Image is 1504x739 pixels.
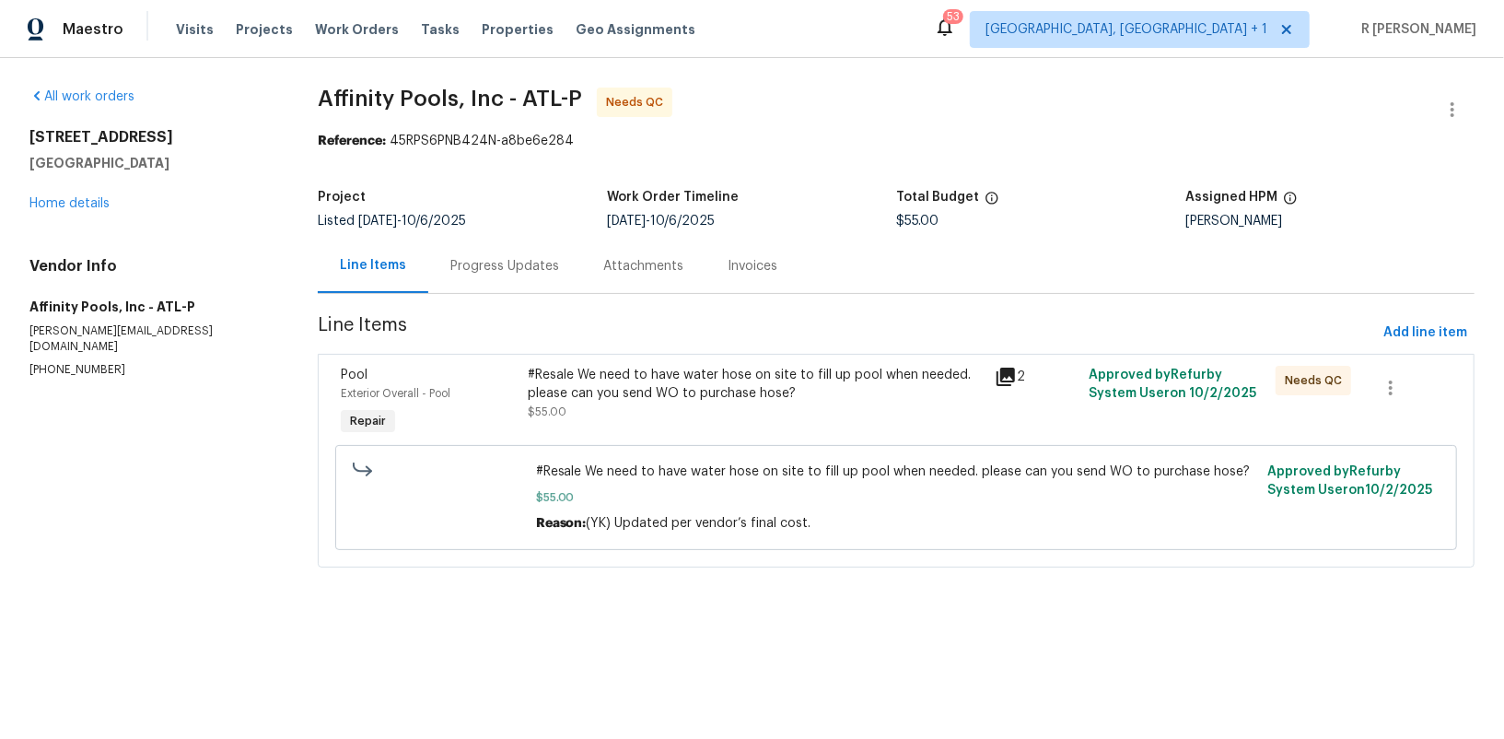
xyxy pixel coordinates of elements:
b: Reference: [318,135,386,147]
span: - [358,215,466,228]
div: Progress Updates [450,257,559,276]
span: (YK) Updated per vendor’s final cost. [587,517,811,530]
h2: [STREET_ADDRESS] [29,128,274,147]
div: 45RPS6PNB424N-a8be6e284 [318,132,1475,150]
span: [DATE] [358,215,397,228]
span: $55.00 [536,488,1257,507]
span: #Resale We need to have water hose on site to fill up pool when needed. please can you send WO to... [536,463,1257,481]
h5: Affinity Pools, Inc - ATL-P [29,298,274,316]
span: Needs QC [1285,371,1349,390]
span: Line Items [318,316,1376,350]
button: Add line item [1376,316,1475,350]
span: Visits [176,20,214,39]
span: The total cost of line items that have been proposed by Opendoor. This sum includes line items th... [985,191,999,215]
span: Add line item [1383,322,1467,345]
a: Home details [29,197,110,210]
span: Listed [318,215,466,228]
span: The hpm assigned to this work order. [1283,191,1298,215]
span: Maestro [63,20,123,39]
p: [PERSON_NAME][EMAIL_ADDRESS][DOMAIN_NAME] [29,323,274,355]
p: [PHONE_NUMBER] [29,362,274,378]
h5: Project [318,191,366,204]
span: Pool [341,369,367,381]
span: [DATE] [607,215,646,228]
span: Exterior Overall - Pool [341,388,450,399]
a: All work orders [29,90,134,103]
span: Needs QC [606,93,670,111]
h5: Work Order Timeline [607,191,739,204]
span: Affinity Pools, Inc - ATL-P [318,88,582,110]
div: Attachments [603,257,683,276]
span: 10/6/2025 [402,215,466,228]
span: [GEOGRAPHIC_DATA], [GEOGRAPHIC_DATA] + 1 [985,20,1267,39]
span: Repair [343,412,393,430]
span: R [PERSON_NAME] [1354,20,1476,39]
span: Approved by Refurby System User on [1267,465,1432,497]
span: Properties [482,20,554,39]
h5: Total Budget [896,191,979,204]
span: Reason: [536,517,587,530]
span: Approved by Refurby System User on [1089,369,1256,400]
span: Geo Assignments [576,20,695,39]
div: [PERSON_NAME] [1185,215,1475,228]
span: $55.00 [528,406,566,417]
h4: Vendor Info [29,257,274,276]
span: $55.00 [896,215,939,228]
div: #Resale We need to have water hose on site to fill up pool when needed. please can you send WO to... [528,366,985,403]
div: 53 [947,7,960,26]
span: - [607,215,715,228]
div: Invoices [728,257,777,276]
span: 10/6/2025 [650,215,715,228]
span: 10/2/2025 [1365,484,1432,497]
div: 2 [995,366,1078,388]
span: 10/2/2025 [1189,387,1256,400]
h5: [GEOGRAPHIC_DATA] [29,154,274,172]
span: Tasks [421,23,460,36]
div: Line Items [340,256,406,275]
span: Projects [236,20,293,39]
h5: Assigned HPM [1185,191,1277,204]
span: Work Orders [315,20,399,39]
